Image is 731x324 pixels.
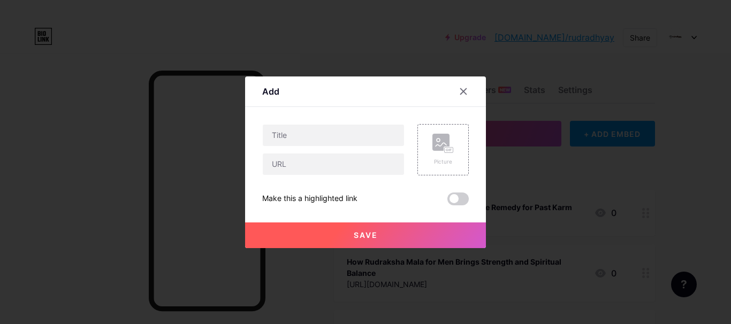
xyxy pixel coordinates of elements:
[262,85,279,98] div: Add
[262,192,357,205] div: Make this a highlighted link
[245,222,486,248] button: Save
[263,153,404,175] input: URL
[354,230,378,240] span: Save
[432,158,454,166] div: Picture
[263,125,404,146] input: Title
